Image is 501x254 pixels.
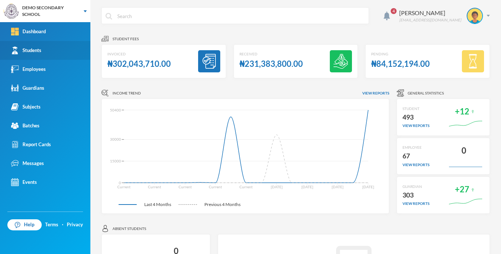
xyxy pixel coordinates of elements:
[7,219,42,230] a: Help
[11,103,41,111] div: Subjects
[67,221,83,229] a: Privacy
[239,57,303,71] div: ₦231,383,800.00
[371,57,430,71] div: ₦84,152,194.00
[179,185,192,189] tspan: Current
[402,201,429,206] div: view reports
[11,28,46,35] div: Dashboard
[239,51,303,57] div: Received
[391,8,397,14] span: 4
[402,150,429,162] div: 67
[402,184,429,189] div: GUARDIAN
[408,90,444,96] span: General Statistics
[371,51,430,57] div: Pending
[399,8,461,17] div: [PERSON_NAME]
[467,8,482,23] img: STUDENT
[455,104,469,119] div: +12
[197,201,248,208] span: Previous 4 Months
[62,221,63,229] div: ·
[110,159,121,163] tspan: 15000
[117,185,131,189] tspan: Current
[101,44,226,78] a: Invoiced₦302,043,710.00
[365,44,490,78] a: Pending₦84,152,194.00
[11,178,37,186] div: Events
[119,181,121,185] tspan: 0
[4,4,19,19] img: logo
[113,226,146,231] span: Absent students
[402,123,429,128] div: view reports
[11,65,46,73] div: Employees
[11,84,44,92] div: Guardians
[209,185,222,189] tspan: Current
[137,201,179,208] span: Last 4 Months
[107,57,171,71] div: ₦302,043,710.00
[11,159,44,167] div: Messages
[11,122,39,130] div: Batches
[148,185,161,189] tspan: Current
[402,145,429,150] div: EMPLOYEE
[110,108,121,112] tspan: 50400
[462,144,466,158] div: 0
[362,185,374,189] tspan: [DATE]
[107,51,171,57] div: Invoiced
[402,162,429,168] div: view reports
[106,13,112,20] img: search
[301,185,313,189] tspan: [DATE]
[239,185,253,189] tspan: Current
[22,4,76,18] div: DEMO SECONDARY SCHOOL
[332,185,343,189] tspan: [DATE]
[113,36,139,42] span: Student fees
[399,17,461,23] div: [EMAIL_ADDRESS][DOMAIN_NAME]
[455,182,469,197] div: +27
[402,106,429,111] div: STUDENT
[45,221,58,229] a: Terms
[113,90,141,96] span: Income Trend
[402,189,429,201] div: 303
[110,137,121,141] tspan: 30000
[271,185,283,189] tspan: [DATE]
[402,111,429,123] div: 493
[362,90,389,96] span: View reports
[11,47,41,54] div: Students
[117,8,365,24] input: Search
[11,141,51,148] div: Report Cards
